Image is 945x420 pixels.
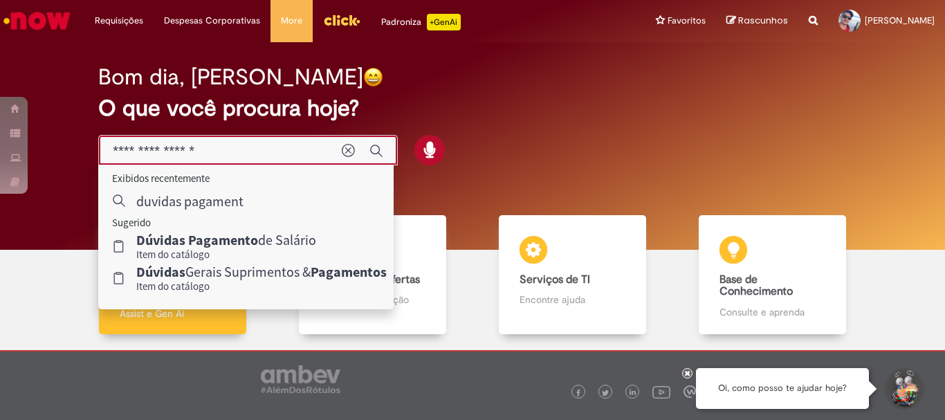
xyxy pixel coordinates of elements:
img: logo_footer_linkedin.png [630,389,636,397]
a: Base de Conhecimento Consulte e aprenda [672,215,872,335]
span: Favoritos [668,14,706,28]
img: happy-face.png [363,67,383,87]
p: Encontre ajuda [520,293,625,307]
div: Padroniza [381,14,461,30]
img: logo_footer_youtube.png [652,383,670,401]
button: Iniciar Conversa de Suporte [883,368,924,410]
b: Serviços de TI [520,273,590,286]
h2: Bom dia, [PERSON_NAME] [98,65,363,89]
p: +GenAi [427,14,461,30]
img: ServiceNow [1,7,73,35]
a: Serviços de TI Encontre ajuda [472,215,672,335]
p: Consulte e aprenda [719,305,825,319]
img: logo_footer_ambev_rotulo_gray.png [261,365,340,393]
img: click_logo_yellow_360x200.png [323,10,360,30]
img: logo_footer_workplace.png [683,385,696,398]
span: [PERSON_NAME] [865,15,935,26]
span: Requisições [95,14,143,28]
span: Rascunhos [738,14,788,27]
span: More [281,14,302,28]
div: Oi, como posso te ajudar hoje? [696,368,869,409]
b: Base de Conhecimento [719,273,793,299]
img: logo_footer_facebook.png [575,390,582,396]
h2: O que você procura hoje? [98,96,847,120]
img: logo_footer_twitter.png [602,390,609,396]
a: Tirar dúvidas Tirar dúvidas com Lupi Assist e Gen Ai [73,215,273,335]
a: Rascunhos [726,15,788,28]
span: Despesas Corporativas [164,14,260,28]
